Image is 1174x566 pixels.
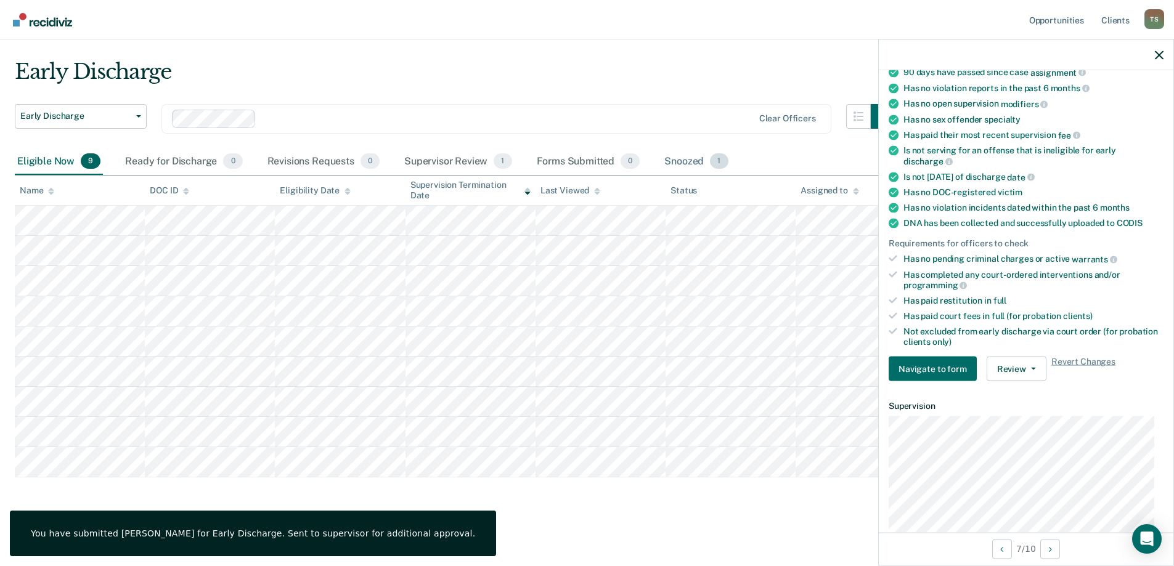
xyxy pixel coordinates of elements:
div: 7 / 10 [879,532,1173,565]
div: Name [20,185,54,196]
div: Eligible Now [15,148,103,176]
div: Is not serving for an offense that is ineligible for early [903,145,1164,166]
span: clients) [1063,310,1093,320]
span: months [1051,83,1090,93]
div: DNA has been collected and successfully uploaded to [903,218,1164,228]
div: DOC ID [150,185,189,196]
span: 0 [361,153,380,169]
div: Clear officers [759,113,816,124]
div: Eligibility Date [280,185,351,196]
span: specialty [984,114,1021,124]
span: Revert Changes [1051,357,1115,381]
div: Revisions Requests [265,148,382,176]
div: Is not [DATE] of discharge [903,171,1164,182]
span: discharge [903,156,953,166]
span: programming [903,280,967,290]
span: 1 [494,153,512,169]
img: Recidiviz [13,13,72,26]
div: Open Intercom Messenger [1132,524,1162,554]
button: Navigate to form [889,357,977,381]
div: Ready for Discharge [123,148,245,176]
div: Has no sex offender [903,114,1164,124]
div: Last Viewed [540,185,600,196]
div: You have submitted [PERSON_NAME] for Early Discharge. Sent to supervisor for additional approval. [31,528,475,539]
a: Navigate to form link [889,357,982,381]
div: Has no violation reports in the past 6 [903,83,1164,94]
div: Has no open supervision [903,99,1164,110]
div: Not excluded from early discharge via court order (for probation clients [903,326,1164,347]
div: 90 days have passed since case [903,67,1164,78]
div: T S [1144,9,1164,29]
span: 9 [81,153,100,169]
div: Has no violation incidents dated within the past 6 [903,203,1164,213]
div: Status [671,185,697,196]
span: months [1100,203,1130,212]
div: Supervisor Review [402,148,515,176]
div: Has paid their most recent supervision [903,129,1164,140]
span: modifiers [1001,99,1048,108]
button: Previous Opportunity [992,539,1012,559]
div: Early Discharge [15,59,895,94]
div: Forms Submitted [534,148,643,176]
span: 0 [223,153,242,169]
div: Requirements for officers to check [889,238,1164,249]
span: victim [998,187,1022,197]
div: Snoozed [662,148,730,176]
span: CODIS [1117,218,1143,228]
div: Has completed any court-ordered interventions and/or [903,269,1164,290]
span: Early Discharge [20,111,131,121]
div: Supervision Termination Date [410,180,531,201]
div: Assigned to [801,185,858,196]
button: Review [987,357,1046,381]
span: 0 [621,153,640,169]
span: date [1007,172,1034,182]
button: Next Opportunity [1040,539,1060,559]
dt: Supervision [889,401,1164,411]
span: fee [1058,130,1080,140]
span: assignment [1030,67,1086,77]
div: Has no DOC-registered [903,187,1164,198]
span: only) [932,336,952,346]
span: 1 [710,153,728,169]
span: warrants [1072,254,1117,264]
div: Has no pending criminal charges or active [903,254,1164,265]
div: Has paid restitution in [903,296,1164,306]
button: Profile dropdown button [1144,9,1164,29]
span: full [993,296,1006,305]
div: Has paid court fees in full (for probation [903,310,1164,321]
